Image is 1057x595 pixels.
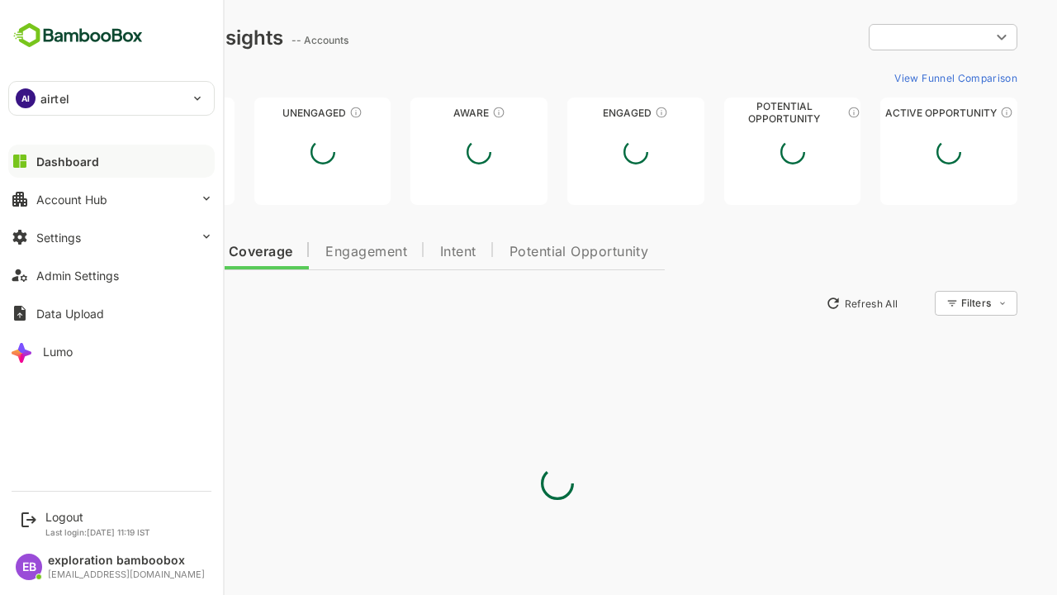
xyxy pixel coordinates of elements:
div: Aware [353,107,490,119]
div: EB [16,554,42,580]
div: These accounts have not been engaged with for a defined time period [135,106,148,119]
button: Dashboard [8,145,215,178]
div: These accounts are warm, further nurturing would qualify them to MQAs [597,106,610,119]
span: Intent [382,245,419,259]
div: AI [16,88,36,108]
div: [EMAIL_ADDRESS][DOMAIN_NAME] [48,569,205,580]
div: Filters [903,297,933,309]
div: Unengaged [197,107,334,119]
img: BambooboxFullLogoMark.5f36c76dfaba33ec1ec1367b70bb1252.svg [8,20,148,51]
div: Account Hub [36,193,107,207]
button: Data Upload [8,297,215,330]
div: Data Upload [36,307,104,321]
div: These accounts have not shown enough engagement and need nurturing [292,106,305,119]
div: Logout [45,510,150,524]
div: These accounts have open opportunities which might be at any of the Sales Stages [942,106,955,119]
div: AIairtel [9,82,214,115]
button: Settings [8,221,215,254]
button: New Insights [40,288,160,318]
div: exploration bamboobox [48,554,205,568]
div: Unreached [40,107,177,119]
button: View Funnel Comparison [830,64,960,91]
p: airtel [40,90,69,107]
div: These accounts have just entered the buying cycle and need further nurturing [434,106,448,119]
div: Dashboard Insights [40,26,225,50]
span: Data Quality and Coverage [56,245,235,259]
div: Active Opportunity [822,107,960,119]
button: Refresh All [761,290,847,317]
button: Account Hub [8,183,215,216]
p: Last login: [DATE] 11:19 IST [45,527,150,537]
button: Lumo [8,335,215,368]
div: These accounts are MQAs and can be passed on to Inside Sales [789,106,803,119]
button: Admin Settings [8,259,215,292]
div: Lumo [43,345,73,359]
div: ​ [811,22,960,52]
ag: -- Accounts [234,34,296,46]
div: Admin Settings [36,269,119,283]
div: Settings [36,231,81,245]
span: Potential Opportunity [452,245,591,259]
span: Engagement [268,245,349,259]
div: Dashboard [36,155,99,169]
div: Potential Opportunity [666,107,803,119]
div: Engaged [510,107,647,119]
div: Filters [902,288,960,318]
